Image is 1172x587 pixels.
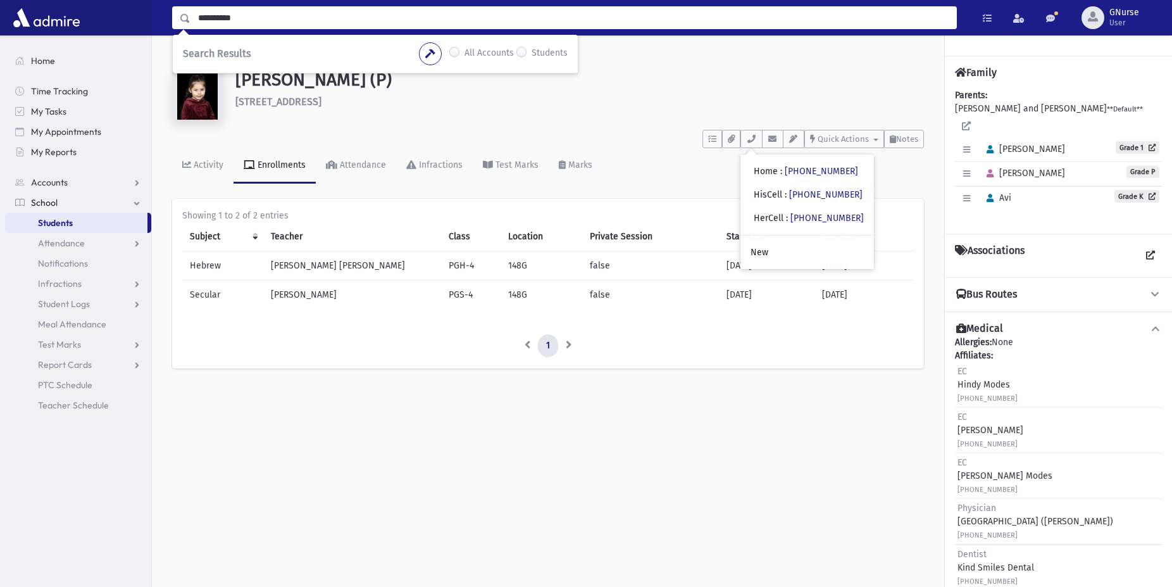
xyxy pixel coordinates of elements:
a: Enrollments [234,148,316,184]
span: Quick Actions [818,134,869,144]
td: [DATE] [814,281,914,310]
span: School [31,197,58,208]
td: false [582,251,719,281]
div: [PERSON_NAME] Modes [957,456,1052,496]
a: Student Logs [5,294,151,314]
a: My Appointments [5,122,151,142]
span: Dentist [957,549,987,560]
a: [PHONE_NUMBER] [785,166,858,177]
span: Home [31,55,55,66]
button: Bus Routes [955,288,1162,301]
th: Subject [182,222,263,251]
span: Report Cards [38,359,92,370]
td: false [582,281,719,310]
span: [PERSON_NAME] [981,144,1065,155]
a: Infractions [5,274,151,294]
a: Infractions [396,148,473,184]
span: Teacher Schedule [38,400,109,411]
span: EC [957,366,967,377]
input: Search [190,6,956,29]
span: Time Tracking [31,85,88,97]
span: Student Logs [38,298,90,310]
a: Notifications [5,253,151,274]
td: 148G [501,251,583,281]
span: My Reports [31,146,77,158]
button: Quick Actions [804,130,884,148]
a: Students [5,213,147,233]
div: [PERSON_NAME] and [PERSON_NAME] [955,89,1162,224]
span: My Tasks [31,106,66,117]
a: Grade 1 [1116,141,1159,154]
a: Time Tracking [5,81,151,101]
a: My Tasks [5,101,151,122]
a: Accounts [5,172,151,193]
a: Marks [549,148,602,184]
span: Students [38,217,73,229]
td: [PERSON_NAME] [263,281,440,310]
a: Students [172,52,218,63]
img: AdmirePro [10,5,83,30]
h6: [STREET_ADDRESS] [235,96,924,108]
span: Grade P [1126,166,1159,178]
span: Accounts [31,177,68,188]
a: View all Associations [1139,244,1162,267]
small: [PHONE_NUMBER] [957,486,1018,494]
div: Infractions [416,160,463,170]
th: Teacher [263,222,440,251]
span: PTC Schedule [38,379,92,391]
span: : [780,166,782,177]
small: [PHONE_NUMBER] [957,394,1018,403]
h1: [PERSON_NAME] (P) [235,69,924,91]
div: Home [754,165,858,178]
th: Private Session [582,222,719,251]
span: Avi [981,193,1011,203]
a: Attendance [316,148,396,184]
span: [PERSON_NAME] [981,168,1065,179]
img: 9kAAAAAAAAAAAAAAAAAAAAAAAAAAAAAAAAAAAAAAAAAAAAAAAAAAAAAAAAAAAAAAAAAAAAAAAAAAAAAAAAAAAAAAAAAAAAAAA... [172,69,223,120]
h4: Family [955,66,997,79]
a: Teacher Schedule [5,395,151,415]
a: Activity [172,148,234,184]
a: Attendance [5,233,151,253]
span: Attendance [38,237,85,249]
h4: Associations [955,244,1025,267]
a: [PHONE_NUMBER] [789,189,863,200]
a: Home [5,51,151,71]
td: Secular [182,281,263,310]
span: My Appointments [31,126,101,137]
td: [DATE] [719,281,814,310]
span: : [786,213,788,224]
button: Notes [884,130,924,148]
h4: Bus Routes [956,288,1017,301]
span: Notes [896,134,918,144]
div: Marks [566,160,592,170]
span: Search Results [183,47,251,60]
h4: Medical [956,322,1003,336]
span: : [785,189,787,200]
div: [PERSON_NAME] [957,410,1023,450]
label: All Accounts [464,46,514,61]
div: HerCell [754,211,864,225]
span: Test Marks [38,339,81,350]
td: [PERSON_NAME] [PERSON_NAME] [263,251,440,281]
a: Grade K [1114,190,1159,203]
th: Class [441,222,501,251]
small: [PHONE_NUMBER] [957,440,1018,448]
td: [DATE] [719,251,814,281]
div: Attendance [337,160,386,170]
b: Parents: [955,90,987,101]
nav: breadcrumb [172,51,218,69]
b: Allergies: [955,337,992,348]
span: Notifications [38,258,88,269]
b: Affiliates: [955,350,993,361]
a: Test Marks [473,148,549,184]
th: Start Date [719,222,814,251]
div: Hindy Modes [957,365,1018,405]
div: Activity [191,160,223,170]
a: School [5,193,151,213]
div: [GEOGRAPHIC_DATA] ([PERSON_NAME]) [957,502,1113,541]
a: Test Marks [5,334,151,355]
td: Hebrew [182,251,263,281]
span: EC [957,412,967,422]
a: Report Cards [5,355,151,375]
